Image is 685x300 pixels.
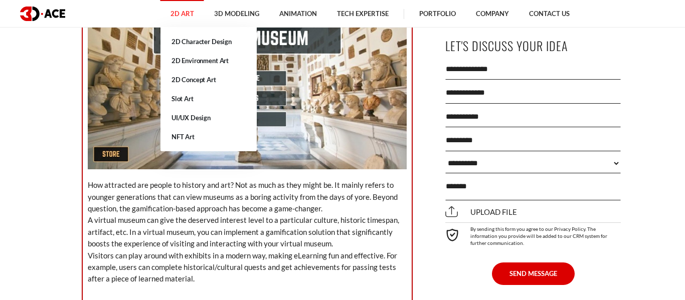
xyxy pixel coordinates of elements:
a: 2D Environment Art [160,51,257,70]
div: By sending this form you agree to our Privacy Policy. The information you provide will be added t... [445,222,621,246]
a: 2D Character Design [160,32,257,51]
button: SEND MESSAGE [492,262,575,284]
p: How attracted are people to history and art? Not as much as they might be. It mainly refers to yo... [88,179,407,285]
a: NFT Art [160,127,257,146]
span: Upload file [445,207,517,216]
a: 2D Concept Art [160,70,257,89]
img: logo dark [20,7,65,21]
p: Let's Discuss Your Idea [445,35,621,57]
a: Slot Art [160,89,257,108]
a: UI/UX Design [160,108,257,127]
